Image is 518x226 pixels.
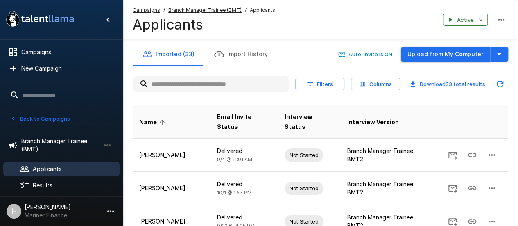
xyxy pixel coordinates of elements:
button: Import History [204,43,278,66]
p: [PERSON_NAME] [139,217,204,226]
button: Upload from My Computer [401,47,490,62]
span: Copy Interview Link [462,217,482,224]
span: Interview Version [347,117,399,127]
u: Campaigns [133,7,160,13]
span: / [163,6,165,14]
span: 9/4 @ 11:01 AM [217,156,252,162]
span: Interview Status [285,112,334,132]
p: Delivered [217,213,271,221]
span: Applicants [250,6,275,14]
p: Delivered [217,180,271,188]
button: Updated Today - 10:14 AM [492,76,508,92]
button: Imported (33) [133,43,204,66]
span: Send Invitation [443,151,462,158]
span: Copy Interview Link [462,151,482,158]
button: Columns [351,78,400,91]
button: Filters [295,78,344,91]
span: 10/1 @ 1:57 PM [217,189,252,196]
h4: Applicants [133,16,275,33]
span: Not Started [285,218,323,226]
span: Not Started [285,151,323,159]
u: Branch Manager Trainee (BMT) [168,7,242,13]
span: Copy Interview Link [462,184,482,191]
span: Send Invitation [443,217,462,224]
p: Branch Manager Trainee BMT2 [347,147,427,163]
span: Not Started [285,185,323,192]
span: Email Invite Status [217,112,271,132]
p: Branch Manager Trainee BMT2 [347,180,427,196]
p: Delivered [217,147,271,155]
button: Auto-Invite is ON [337,48,394,61]
p: [PERSON_NAME] [139,184,204,192]
button: Download33 total results [407,78,489,91]
span: Name [139,117,167,127]
span: / [245,6,247,14]
span: Send Invitation [443,184,462,191]
p: [PERSON_NAME] [139,151,204,159]
button: Active [443,14,488,26]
